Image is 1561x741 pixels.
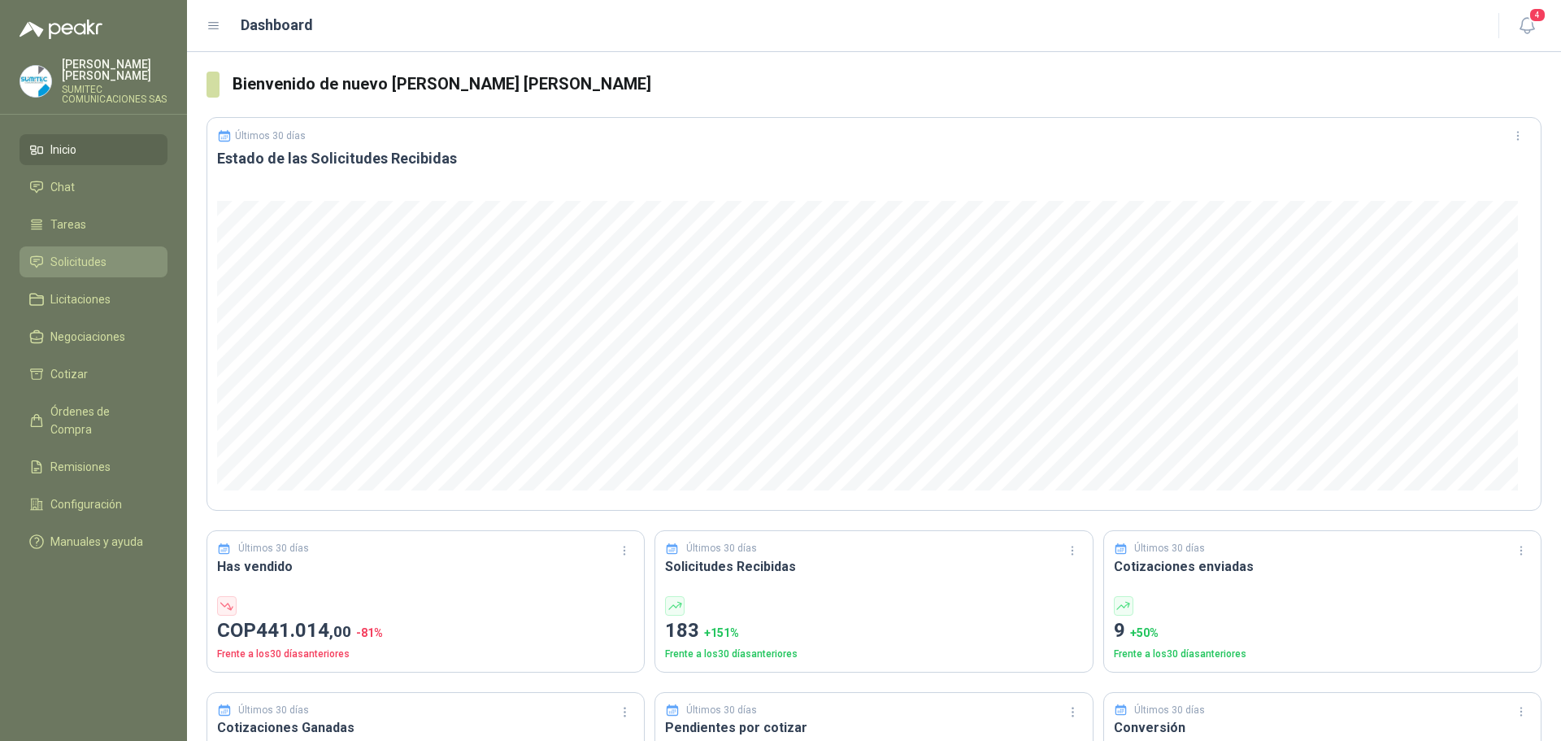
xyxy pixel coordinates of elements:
[665,556,1082,577] h3: Solicitudes Recibidas
[50,328,125,346] span: Negociaciones
[235,130,306,142] p: Últimos 30 días
[217,149,1531,168] h3: Estado de las Solicitudes Recibidas
[50,533,143,551] span: Manuales y ayuda
[665,717,1082,738] h3: Pendientes por cotizar
[329,622,351,641] span: ,00
[50,365,88,383] span: Cotizar
[1134,703,1205,718] p: Últimos 30 días
[217,556,634,577] h3: Has vendido
[217,616,634,647] p: COP
[217,647,634,662] p: Frente a los 30 días anteriores
[62,85,167,104] p: SUMITEC COMUNICACIONES SAS
[50,290,111,308] span: Licitaciones
[50,403,152,438] span: Órdenes de Compra
[1114,556,1531,577] h3: Cotizaciones enviadas
[665,647,1082,662] p: Frente a los 30 días anteriores
[20,20,102,39] img: Logo peakr
[20,396,167,445] a: Órdenes de Compra
[686,703,757,718] p: Últimos 30 días
[665,616,1082,647] p: 183
[256,619,351,642] span: 441.014
[238,541,309,556] p: Últimos 30 días
[20,489,167,520] a: Configuración
[1134,541,1205,556] p: Últimos 30 días
[20,246,167,277] a: Solicitudes
[62,59,167,81] p: [PERSON_NAME] [PERSON_NAME]
[20,359,167,390] a: Cotizar
[1114,717,1531,738] h3: Conversión
[1114,616,1531,647] p: 9
[20,209,167,240] a: Tareas
[50,141,76,159] span: Inicio
[686,541,757,556] p: Últimos 30 días
[50,178,75,196] span: Chat
[1528,7,1546,23] span: 4
[20,451,167,482] a: Remisiones
[20,284,167,315] a: Licitaciones
[233,72,1541,97] h3: Bienvenido de nuevo [PERSON_NAME] [PERSON_NAME]
[217,717,634,738] h3: Cotizaciones Ganadas
[20,66,51,97] img: Company Logo
[20,526,167,557] a: Manuales y ayuda
[50,253,107,271] span: Solicitudes
[1512,11,1541,41] button: 4
[50,216,86,233] span: Tareas
[1114,647,1531,662] p: Frente a los 30 días anteriores
[50,458,111,476] span: Remisiones
[704,626,739,639] span: + 151 %
[238,703,309,718] p: Últimos 30 días
[356,626,383,639] span: -81 %
[241,14,313,37] h1: Dashboard
[1130,626,1159,639] span: + 50 %
[20,134,167,165] a: Inicio
[50,495,122,513] span: Configuración
[20,172,167,203] a: Chat
[20,321,167,352] a: Negociaciones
